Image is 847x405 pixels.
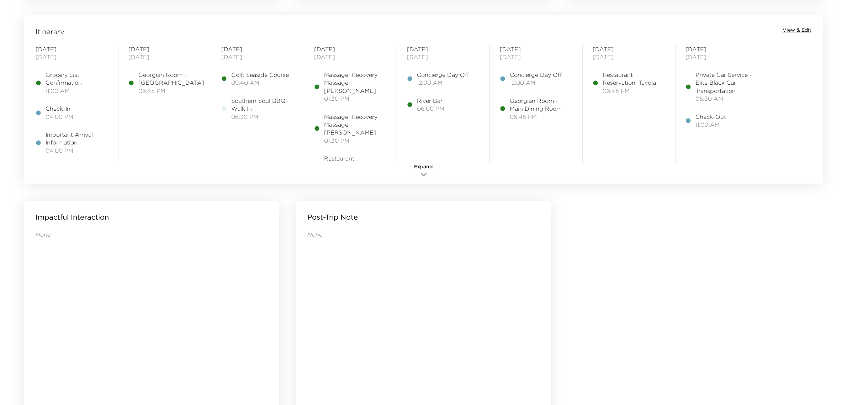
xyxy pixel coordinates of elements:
span: [DATE] [314,45,387,53]
button: View & Edit [783,27,811,34]
span: 01:30 PM [324,95,387,102]
span: 12:00 AM [510,79,562,86]
span: [DATE] [314,53,387,61]
p: None [307,231,539,238]
span: Grocery List Confirmation [46,71,108,87]
span: Massage: Recovery Massage- [PERSON_NAME] [324,71,387,95]
span: 06:45 PM [138,87,204,95]
span: [DATE] [500,45,572,53]
p: Impactful Interaction [36,212,109,222]
span: [DATE] [685,53,758,61]
span: Itinerary [36,27,64,37]
span: Concierge Day Off [510,71,562,79]
span: [DATE] [685,45,758,53]
span: Southern Soul BBQ- Walk In [231,97,294,113]
span: [DATE] [593,53,665,61]
span: Georgian Room - Main Dining Room [510,97,572,113]
span: Restaurant Reservation: Tavola [603,71,665,87]
span: Important Arrival Information [46,131,108,147]
span: 05:30 AM [695,95,758,102]
span: 06:45 PM [603,87,665,95]
span: 12:00 AM [417,79,469,86]
span: 01:30 PM [324,137,387,144]
span: Georgian Room - [GEOGRAPHIC_DATA] [138,71,204,87]
span: Concierge Day Off [417,71,469,79]
span: Expand [414,163,433,170]
span: Check-Out [695,113,726,121]
span: Private Car Service - Elite Black Car Transportation [695,71,758,95]
span: [DATE] [221,45,294,53]
span: [DATE] [407,45,480,53]
span: Massage: Recovery Massage- [PERSON_NAME] [324,113,387,137]
span: [DATE] [221,53,294,61]
span: [DATE] [36,45,108,53]
span: Check-In [46,105,73,112]
span: 11:00 AM [695,121,726,128]
span: 04:00 PM [46,147,108,154]
span: Restaurant Reservation: [PERSON_NAME]'s [324,154,387,178]
span: River Bar [417,97,444,105]
span: 11:00 AM [46,87,108,95]
span: 04:00 PM [46,113,73,121]
span: 06:00 PM [417,105,444,112]
span: [DATE] [128,45,201,53]
p: Post-Trip Note [307,212,358,222]
span: 06:30 PM [231,113,294,121]
p: None [36,231,268,238]
button: Expand [406,163,441,180]
span: [DATE] [500,53,572,61]
span: 06:45 PM [510,113,572,121]
span: 09:40 AM [231,79,289,86]
span: [DATE] [128,53,201,61]
span: [DATE] [36,53,108,61]
span: [DATE] [407,53,480,61]
span: Golf: Seaside Course [231,71,289,79]
span: [DATE] [593,45,665,53]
